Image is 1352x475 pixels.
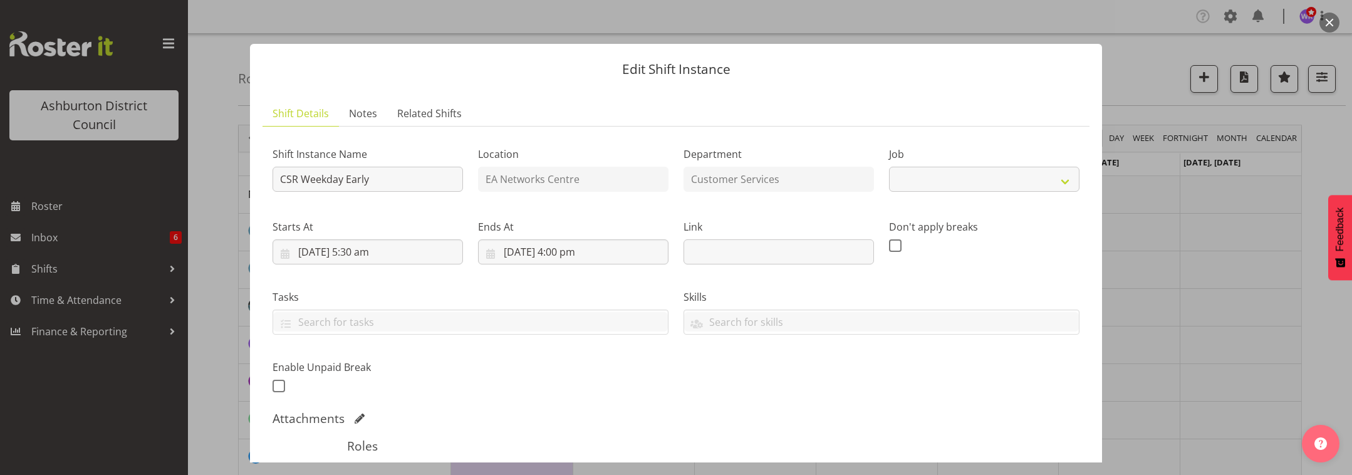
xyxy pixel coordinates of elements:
span: Related Shifts [397,106,462,121]
label: Tasks [273,290,668,305]
p: Edit Shift Instance [263,63,1089,76]
label: Job [889,147,1079,162]
h5: Attachments [273,411,345,426]
label: Department [684,147,874,162]
span: Feedback [1334,207,1346,251]
button: Feedback - Show survey [1328,195,1352,280]
input: Click to select... [478,239,668,264]
span: Notes [349,106,377,121]
h5: Roles [347,439,1004,454]
label: Location [478,147,668,162]
label: Starts At [273,219,463,234]
span: Shift Details [273,106,329,121]
input: Shift Instance Name [273,167,463,192]
label: Shift Instance Name [273,147,463,162]
label: Skills [684,290,1079,305]
input: Click to select... [273,239,463,264]
label: Don't apply breaks [889,219,1079,234]
img: help-xxl-2.png [1314,437,1327,450]
label: Ends At [478,219,668,234]
input: Search for tasks [273,312,668,331]
input: Search for skills [684,312,1079,331]
label: Link [684,219,874,234]
label: Enable Unpaid Break [273,360,463,375]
